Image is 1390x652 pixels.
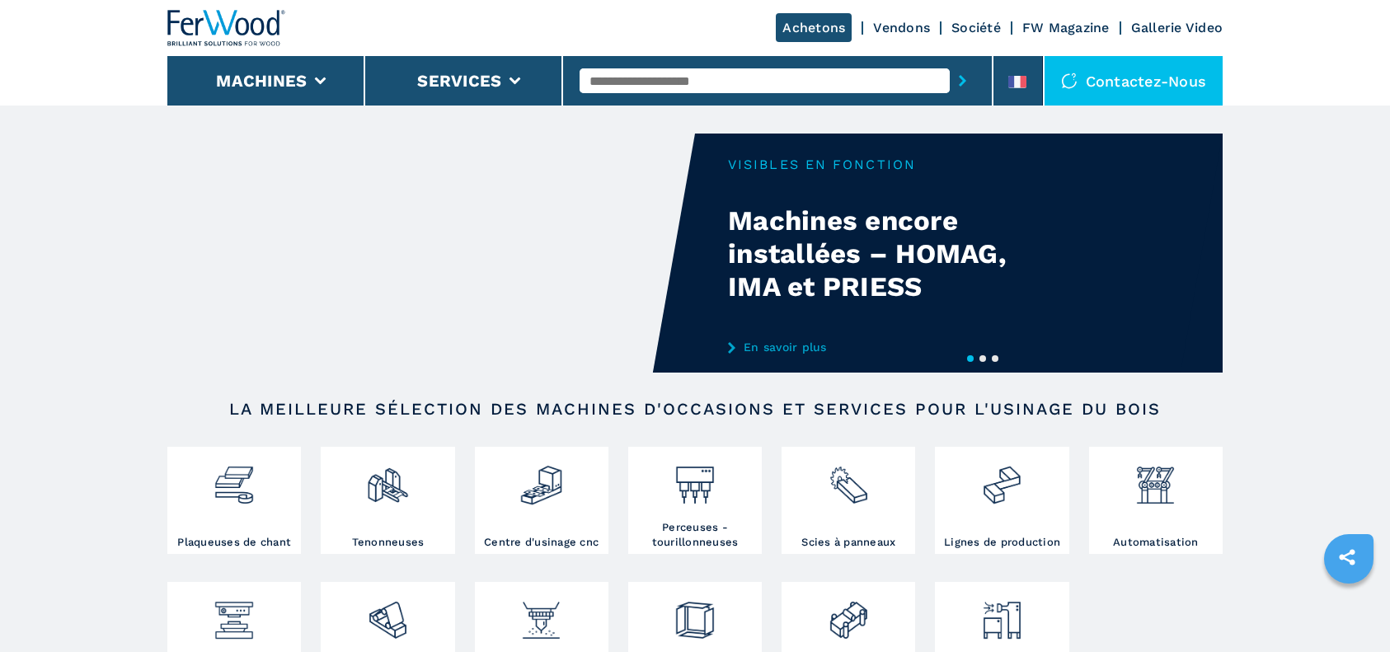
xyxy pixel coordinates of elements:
[220,399,1170,419] h2: LA MEILLEURE SÉLECTION DES MACHINES D'OCCASIONS ET SERVICES POUR L'USINAGE DU BOIS
[728,340,1051,354] a: En savoir plus
[1089,447,1223,554] a: Automatisation
[628,447,762,554] a: Perceuses - tourillonneuses
[366,586,410,642] img: levigatrici_2.png
[167,10,286,46] img: Ferwood
[782,447,915,554] a: Scies à panneaux
[1113,535,1199,550] h3: Automatisation
[1134,451,1177,507] img: automazione.png
[980,451,1024,507] img: linee_di_produzione_2.png
[992,355,998,362] button: 3
[1022,20,1110,35] a: FW Magazine
[980,586,1024,642] img: aspirazione_1.png
[216,71,307,91] button: Machines
[1061,73,1078,89] img: Contactez-nous
[776,13,852,42] a: Achetons
[475,447,608,554] a: Centre d'usinage cnc
[827,451,871,507] img: sezionatrici_2.png
[177,535,291,550] h3: Plaqueuses de chant
[366,451,410,507] img: squadratrici_2.png
[1045,56,1223,106] div: Contactez-nous
[519,451,563,507] img: centro_di_lavoro_cnc_2.png
[873,20,930,35] a: Vendons
[212,586,256,642] img: pressa-strettoia.png
[321,447,454,554] a: Tenonneuses
[484,535,599,550] h3: Centre d'usinage cnc
[352,535,425,550] h3: Tenonneuses
[1131,20,1223,35] a: Gallerie Video
[827,586,871,642] img: lavorazione_porte_finestre_2.png
[944,535,1060,550] h3: Lignes de production
[935,447,1068,554] a: Lignes de production
[1320,578,1378,640] iframe: Chat
[417,71,501,91] button: Services
[673,586,716,642] img: montaggio_imballaggio_2.png
[967,355,974,362] button: 1
[1327,537,1368,578] a: sharethis
[801,535,895,550] h3: Scies à panneaux
[979,355,986,362] button: 2
[167,447,301,554] a: Plaqueuses de chant
[167,134,695,373] video: Your browser does not support the video tag.
[950,62,975,100] button: submit-button
[212,451,256,507] img: bordatrici_1.png
[673,451,716,507] img: foratrici_inseritrici_2.png
[951,20,1001,35] a: Société
[632,520,758,550] h3: Perceuses - tourillonneuses
[519,586,563,642] img: verniciatura_1.png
